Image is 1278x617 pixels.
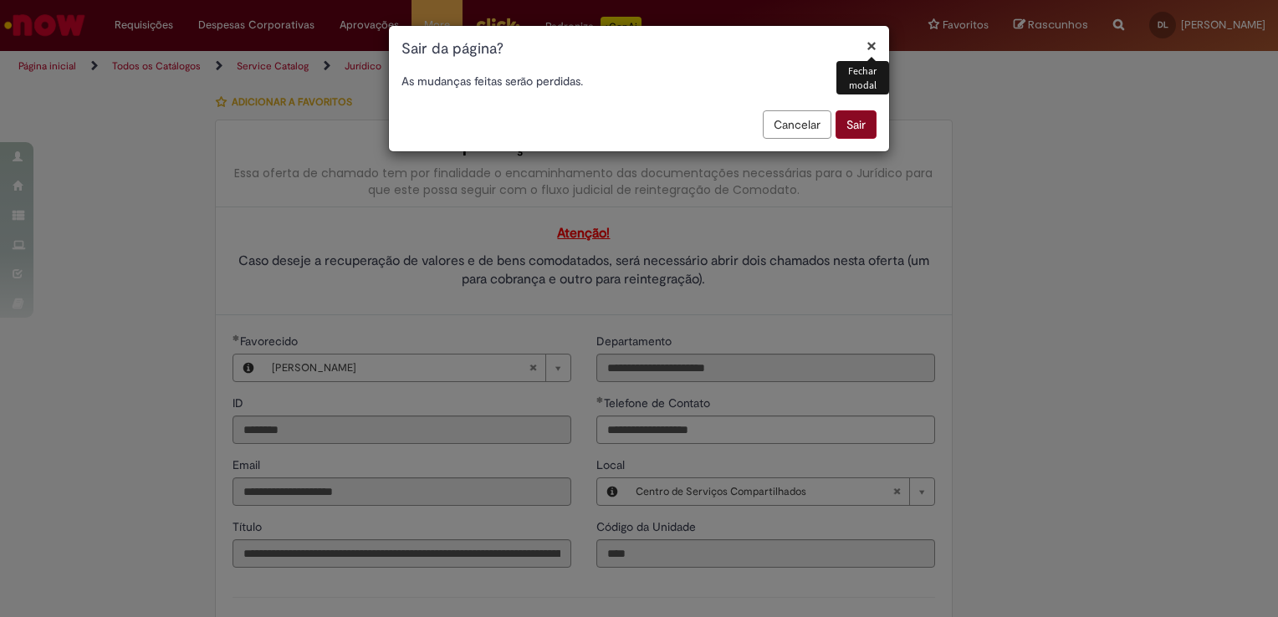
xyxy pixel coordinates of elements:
[401,73,877,89] p: As mudanças feitas serão perdidas.
[836,61,889,94] div: Fechar modal
[866,37,877,54] button: Fechar modal
[836,110,877,139] button: Sair
[763,110,831,139] button: Cancelar
[401,38,877,60] h1: Sair da página?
